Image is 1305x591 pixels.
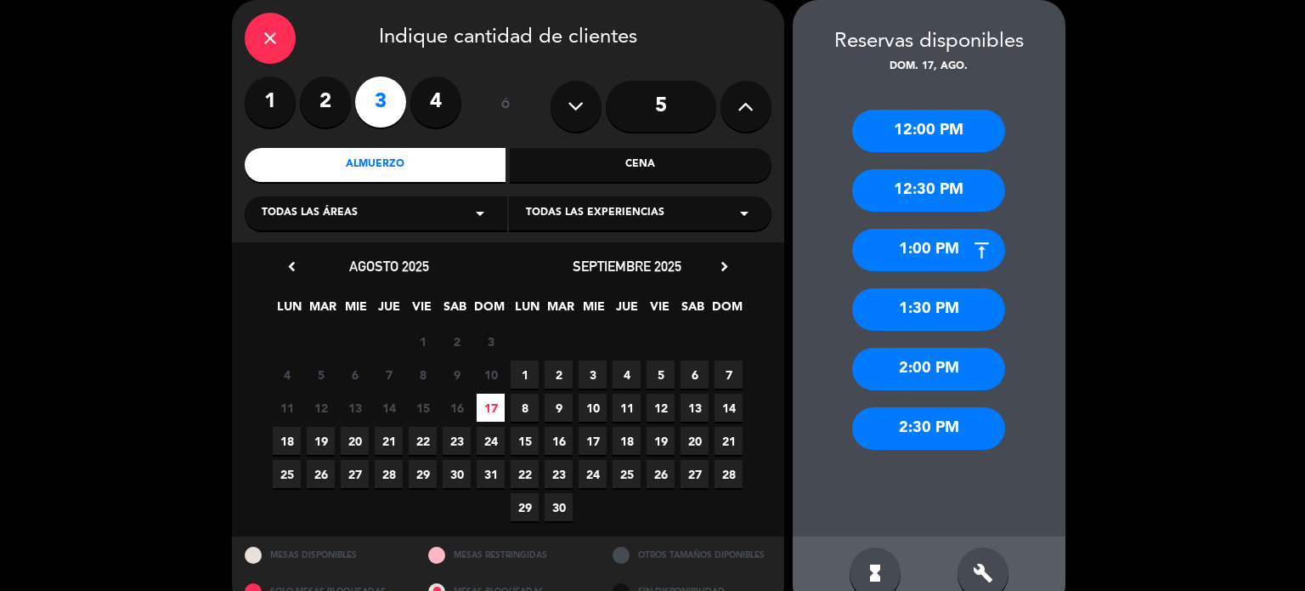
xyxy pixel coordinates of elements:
span: 17 [477,394,505,422]
span: 19 [307,427,335,455]
span: 6 [681,361,709,389]
div: Indique cantidad de clientes [245,13,771,64]
div: 1:00 PM [852,229,1005,271]
label: 1 [245,77,296,128]
span: 30 [443,460,471,488]
span: 25 [273,460,301,488]
span: 29 [511,493,539,521]
span: 12 [647,394,675,422]
span: 18 [273,427,301,455]
span: 4 [273,361,301,389]
span: 26 [307,460,335,488]
span: 13 [341,394,369,422]
span: 31 [477,460,505,488]
span: 30 [545,493,573,521]
span: 6 [341,361,369,389]
span: 2 [545,361,573,389]
span: JUE [375,297,403,325]
span: 9 [443,361,471,389]
span: MAR [308,297,336,325]
span: LUN [275,297,303,325]
span: 27 [681,460,709,488]
span: 12 [307,394,335,422]
span: 27 [341,460,369,488]
i: build [973,563,993,583]
div: 2:30 PM [852,407,1005,450]
span: 28 [715,460,743,488]
i: chevron_left [283,258,301,276]
span: 11 [273,394,301,422]
span: 28 [375,460,403,488]
span: septiembre 2025 [573,258,681,275]
span: 24 [579,460,607,488]
label: 3 [355,77,406,128]
span: MAR [546,297,574,325]
i: chevron_right [715,258,733,276]
span: 17 [579,427,607,455]
span: 16 [443,394,471,422]
span: 5 [647,361,675,389]
i: arrow_drop_down [470,203,490,224]
span: 4 [613,361,641,389]
span: LUN [513,297,541,325]
span: 16 [545,427,573,455]
div: Cena [510,148,771,182]
span: 7 [375,361,403,389]
span: 22 [409,427,437,455]
i: close [260,28,280,48]
div: Reservas disponibles [793,26,1065,59]
span: 11 [613,394,641,422]
label: 2 [300,77,351,128]
span: 15 [409,394,437,422]
span: 24 [477,427,505,455]
span: 7 [715,361,743,389]
div: MESAS RESTRINGIDAS [415,537,600,573]
span: 20 [681,427,709,455]
span: agosto 2025 [349,258,429,275]
span: 29 [409,460,437,488]
span: 10 [477,361,505,389]
div: dom. 17, ago. [793,59,1065,76]
span: 14 [715,394,743,422]
span: 9 [545,394,573,422]
span: VIE [646,297,674,325]
i: arrow_drop_down [734,203,754,224]
span: 23 [545,460,573,488]
div: OTROS TAMAÑOS DIPONIBLES [600,537,784,573]
span: 25 [613,460,641,488]
span: 1 [511,361,539,389]
span: SAB [679,297,707,325]
span: Todas las áreas [262,205,358,222]
label: 4 [410,77,461,128]
div: ó [478,77,534,136]
span: 13 [681,394,709,422]
div: 12:30 PM [852,169,1005,212]
span: 10 [579,394,607,422]
div: Almuerzo [245,148,506,182]
span: MIE [579,297,607,325]
span: JUE [613,297,641,325]
span: 8 [409,361,437,389]
span: 5 [307,361,335,389]
span: 20 [341,427,369,455]
span: 14 [375,394,403,422]
div: MESAS DISPONIBLES [232,537,416,573]
div: 1:30 PM [852,288,1005,331]
span: 23 [443,427,471,455]
span: 22 [511,460,539,488]
span: 8 [511,394,539,422]
span: 21 [375,427,403,455]
span: DOM [474,297,502,325]
span: 1 [409,327,437,355]
span: 19 [647,427,675,455]
span: 18 [613,427,641,455]
span: 3 [579,361,607,389]
span: 15 [511,427,539,455]
i: hourglass_full [865,563,885,583]
span: 2 [443,327,471,355]
span: DOM [712,297,740,325]
span: 21 [715,427,743,455]
div: 12:00 PM [852,110,1005,152]
div: 2:00 PM [852,348,1005,390]
span: 3 [477,327,505,355]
